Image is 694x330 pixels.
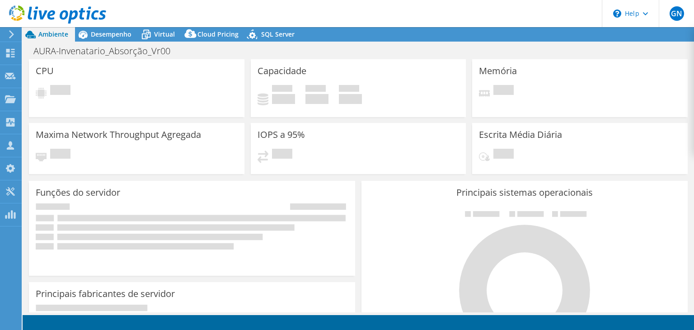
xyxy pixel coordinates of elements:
span: Pendente [493,85,514,97]
h3: Principais fabricantes de servidor [36,289,175,299]
span: Pendente [272,149,292,161]
span: SQL Server [261,30,295,38]
span: Pendente [50,85,70,97]
h3: Funções do servidor [36,188,120,198]
h1: AURA-Invenatario_Absorção_Vr00 [29,46,184,56]
span: Cloud Pricing [197,30,239,38]
h4: 0 GiB [272,94,295,104]
span: Disponível [305,85,326,94]
span: Pendente [50,149,70,161]
h3: CPU [36,66,54,76]
span: GN [670,6,684,21]
span: Usado [272,85,292,94]
span: Ambiente [38,30,68,38]
h4: 0 GiB [339,94,362,104]
span: Total [339,85,359,94]
h3: Capacidade [258,66,306,76]
h3: Memória [479,66,517,76]
h3: Escrita Média Diária [479,130,562,140]
h4: 0 GiB [305,94,328,104]
span: Pendente [493,149,514,161]
h3: Maxima Network Throughput Agregada [36,130,201,140]
h3: IOPS a 95% [258,130,305,140]
span: Desempenho [91,30,131,38]
svg: \n [613,9,621,18]
h3: Principais sistemas operacionais [368,188,681,198]
span: Virtual [154,30,175,38]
